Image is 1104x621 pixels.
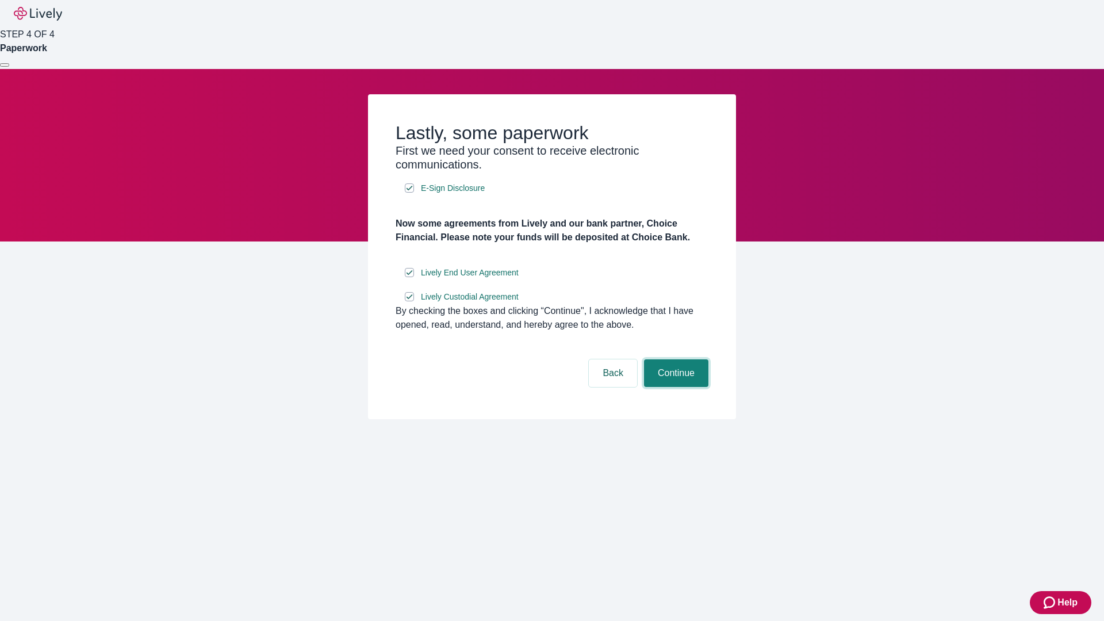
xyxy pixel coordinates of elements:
span: Lively Custodial Agreement [421,291,519,303]
button: Back [589,359,637,387]
span: Help [1057,596,1078,609]
button: Zendesk support iconHelp [1030,591,1091,614]
a: e-sign disclosure document [419,266,521,280]
span: E-Sign Disclosure [421,182,485,194]
a: e-sign disclosure document [419,290,521,304]
h3: First we need your consent to receive electronic communications. [396,144,708,171]
span: Lively End User Agreement [421,267,519,279]
h2: Lastly, some paperwork [396,122,708,144]
svg: Zendesk support icon [1044,596,1057,609]
div: By checking the boxes and clicking “Continue", I acknowledge that I have opened, read, understand... [396,304,708,332]
img: Lively [14,7,62,21]
button: Continue [644,359,708,387]
h4: Now some agreements from Lively and our bank partner, Choice Financial. Please note your funds wi... [396,217,708,244]
a: e-sign disclosure document [419,181,487,195]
